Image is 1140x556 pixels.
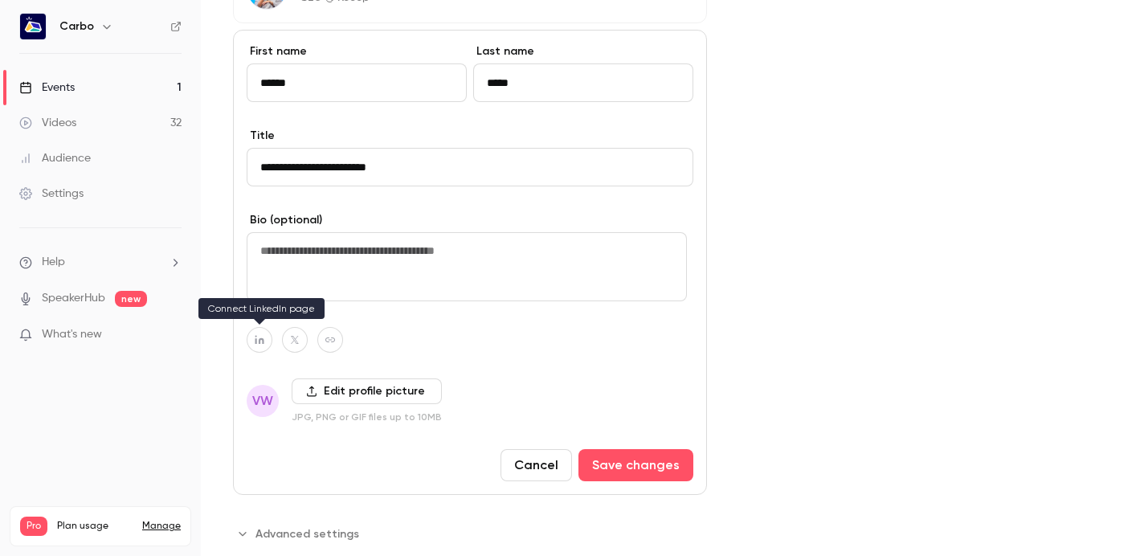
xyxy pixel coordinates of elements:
div: Settings [19,186,84,202]
h6: Carbo [59,18,94,35]
span: Plan usage [57,520,133,533]
span: new [115,291,147,307]
div: Events [19,80,75,96]
p: JPG, PNG or GIF files up to 10MB [292,411,442,423]
label: Title [247,128,693,144]
div: Videos [19,115,76,131]
span: VW [252,391,273,411]
label: First name [247,43,467,59]
a: Manage [142,520,181,533]
span: Pro [20,517,47,536]
li: help-dropdown-opener [19,254,182,271]
span: Advanced settings [255,525,359,542]
section: Advanced settings [233,521,707,546]
label: Last name [473,43,693,59]
span: What's new [42,326,102,343]
a: SpeakerHub [42,290,105,307]
div: Audience [19,150,91,166]
span: Help [42,254,65,271]
button: Advanced settings [233,521,369,546]
iframe: Noticeable Trigger [162,328,182,342]
button: Save changes [578,449,693,481]
button: Cancel [501,449,572,481]
label: Edit profile picture [292,378,442,404]
label: Bio (optional) [247,212,693,228]
img: Carbo [20,14,46,39]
